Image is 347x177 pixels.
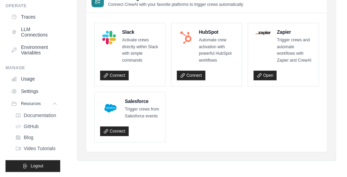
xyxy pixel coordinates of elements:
[6,65,60,71] div: Manage
[21,101,41,106] span: Resources
[8,73,60,84] a: Usage
[24,113,56,118] span: Documentation
[256,31,271,35] img: Zapier Logo
[125,98,160,105] h4: Salesforce
[12,144,60,153] a: Video Tutorials
[125,106,160,119] p: Trigger crews from Salesforce events
[122,29,160,35] h4: Slack
[31,163,43,169] span: Logout
[24,146,55,151] span: Video Tutorials
[177,71,205,80] a: Connect
[8,98,60,109] button: Resources
[12,122,60,131] a: GitHub
[8,24,60,40] a: LLM Connections
[199,29,236,35] h4: HubSpot
[199,37,236,64] p: Automate crew activation with powerful HubSpot workflows
[100,126,129,136] a: Connect
[277,29,313,35] h4: Zapier
[12,111,60,120] a: Documentation
[6,160,60,172] button: Logout
[102,100,119,116] img: Salesforce Logo
[6,3,60,9] div: Operate
[100,71,129,80] a: Connect
[102,31,116,44] img: Slack Logo
[24,135,33,140] span: Blog
[8,42,60,58] a: Environment Variables
[12,133,60,142] a: Blog
[277,37,313,64] p: Trigger crews and automate workflows with Zapier and CrewAI
[253,71,276,80] a: Open
[24,124,39,129] span: GitHub
[8,11,60,22] a: Traces
[179,31,193,44] img: HubSpot Logo
[8,86,60,97] a: Settings
[122,37,160,64] p: Activate crews directly within Slack with simple commands
[108,2,243,7] p: Connect CrewAI with your favorite platforms to trigger crews automatically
